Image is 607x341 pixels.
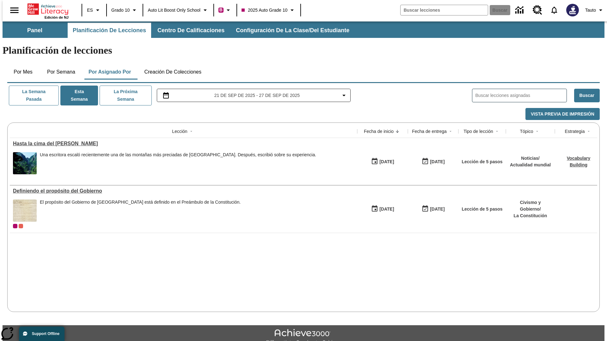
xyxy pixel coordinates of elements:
[546,2,562,18] a: Notificaciones
[242,7,287,14] span: 2025 Auto Grade 10
[40,200,241,222] div: El propósito del Gobierno de Estados Unidos está definido en el Preámbulo de la Constitución.
[40,152,316,158] div: Una escritora escaló recientemente una de las montañas más preciadas de [GEOGRAPHIC_DATA]. Despué...
[231,23,354,38] button: Configuración de la clase/del estudiante
[565,128,585,135] div: Estrategia
[13,141,354,147] div: Hasta la cima del monte Tai
[369,203,396,215] button: 07/01/25: Primer día en que estuvo disponible la lección
[340,92,348,99] svg: Collapse Date Range Filter
[533,128,541,135] button: Sort
[364,128,394,135] div: Fecha de inicio
[7,64,39,80] button: Por mes
[379,158,394,166] div: [DATE]
[111,7,130,14] span: Grado 10
[60,86,98,105] button: Esta semana
[401,5,488,15] input: Buscar campo
[219,6,223,14] span: B
[45,15,69,19] span: Edición de NJ
[214,92,300,99] span: 21 de sep de 2025 - 27 de sep de 2025
[562,2,583,18] button: Escoja un nuevo avatar
[13,224,17,228] div: Clase actual
[420,156,447,168] button: 06/30/26: Último día en que podrá accederse la lección
[19,326,64,341] button: Support Offline
[13,152,37,174] img: 6000 escalones de piedra para escalar el Monte Tai en la campiña china
[42,64,80,80] button: Por semana
[160,92,348,99] button: Seleccione el intervalo de fechas opción del menú
[19,224,23,228] div: OL 2025 Auto Grade 11
[529,2,546,19] a: Centro de recursos, Se abrirá en una pestaña nueva.
[509,199,552,212] p: Civismo y Gobierno /
[420,203,447,215] button: 03/31/26: Último día en que podrá accederse la lección
[73,27,146,34] span: Planificación de lecciones
[157,27,224,34] span: Centro de calificaciones
[236,27,349,34] span: Configuración de la clase/del estudiante
[583,4,607,16] button: Perfil/Configuración
[509,212,552,219] p: La Constitución
[3,23,66,38] button: Panel
[379,205,394,213] div: [DATE]
[28,2,69,19] div: Portada
[32,332,59,336] span: Support Offline
[40,152,316,174] div: Una escritora escaló recientemente una de las montañas más preciadas de China. Después, escribió ...
[172,128,187,135] div: Lección
[493,128,501,135] button: Sort
[525,108,600,120] button: Vista previa de impresión
[447,128,454,135] button: Sort
[100,86,151,105] button: La próxima semana
[463,128,493,135] div: Tipo de lección
[239,4,298,16] button: Clase: 2025 Auto Grade 10, Selecciona una clase
[216,4,235,16] button: Boost El color de la clase es rojo violeta. Cambiar el color de la clase.
[187,128,195,135] button: Sort
[369,156,396,168] button: 07/22/25: Primer día en que estuvo disponible la lección
[462,206,502,212] p: Lección de 5 pasos
[3,45,604,56] h1: Planificación de lecciones
[512,2,529,19] a: Centro de información
[13,188,354,194] a: Definiendo el propósito del Gobierno , Lecciones
[13,188,354,194] div: Definiendo el propósito del Gobierno
[68,23,151,38] button: Planificación de lecciones
[567,156,590,167] a: Vocabulary Building
[5,1,24,20] button: Abrir el menú lateral
[27,27,42,34] span: Panel
[109,4,141,16] button: Grado: Grado 10, Elige un grado
[13,141,354,147] a: Hasta la cima del monte Tai, Lecciones
[510,155,551,162] p: Noticias /
[430,158,445,166] div: [DATE]
[3,23,355,38] div: Subbarra de navegación
[152,23,230,38] button: Centro de calificaciones
[40,200,241,205] div: El propósito del Gobierno de [GEOGRAPHIC_DATA] está definido en el Preámbulo de la Constitución.
[520,128,533,135] div: Tópico
[139,64,206,80] button: Creación de colecciones
[574,89,600,102] button: Buscar
[412,128,447,135] div: Fecha de entrega
[87,7,93,14] span: ES
[394,128,401,135] button: Sort
[83,64,136,80] button: Por asignado por
[475,91,567,100] input: Buscar lecciones asignadas
[145,4,212,16] button: Escuela: Auto Lit Boost only School, Seleccione su escuela
[585,7,596,14] span: Tauto
[13,200,37,222] img: Este documento histórico, escrito en caligrafía sobre pergamino envejecido, es el Preámbulo de la...
[462,159,502,165] p: Lección de 5 pasos
[430,205,445,213] div: [DATE]
[510,162,551,168] p: Actualidad mundial
[9,86,59,105] button: La semana pasada
[585,128,592,135] button: Sort
[566,4,579,16] img: Avatar
[84,4,104,16] button: Lenguaje: ES, Selecciona un idioma
[3,21,604,38] div: Subbarra de navegación
[28,3,69,15] a: Portada
[148,7,200,14] span: Auto Lit Boost only School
